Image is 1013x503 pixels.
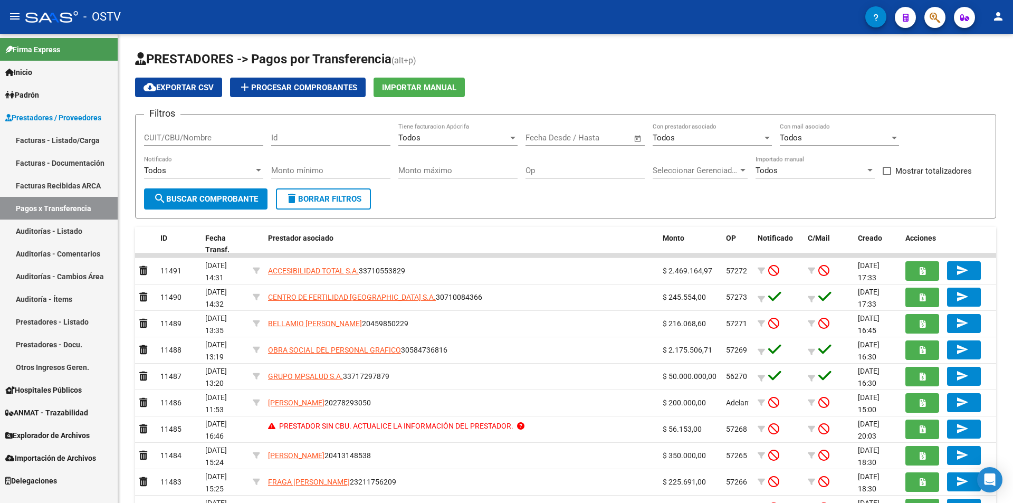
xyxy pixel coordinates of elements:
[268,478,350,486] span: FRAGA [PERSON_NAME]
[156,227,201,262] datatable-header-cell: ID
[726,451,747,460] span: 57265
[160,234,167,242] span: ID
[726,425,747,433] span: 57268
[285,194,361,204] span: Borrar Filtros
[525,133,568,143] input: Fecha inicio
[663,319,706,328] span: $ 216.068,60
[285,192,298,205] mat-icon: delete
[663,425,702,433] span: $ 56.153,00
[268,293,436,301] span: CENTRO DE FERTILIDAD [GEOGRAPHIC_DATA] S.A.
[205,261,227,282] span: [DATE] 14:31
[722,227,753,262] datatable-header-cell: OP
[205,446,227,467] span: [DATE] 15:24
[205,472,227,493] span: [DATE] 15:25
[956,422,969,435] mat-icon: send
[726,319,747,328] span: 57271
[578,133,629,143] input: Fecha fin
[268,346,447,354] span: 30584736816
[663,398,706,407] span: $ 200.000,00
[382,83,456,92] span: Importar Manual
[663,267,712,275] span: $ 2.469.164,97
[753,227,804,262] datatable-header-cell: Notificado
[956,290,969,303] mat-icon: send
[858,340,880,361] span: [DATE] 16:30
[205,288,227,308] span: [DATE] 14:32
[268,398,324,407] span: [PERSON_NAME]
[201,227,249,262] datatable-header-cell: Fecha Transf.
[276,188,371,210] button: Borrar Filtros
[268,451,324,460] span: [PERSON_NAME]
[992,10,1005,23] mat-icon: person
[632,132,644,145] button: Open calendar
[663,346,712,354] span: $ 2.175.506,71
[264,227,658,262] datatable-header-cell: Prestador asociado
[756,166,778,175] span: Todos
[160,398,181,407] span: 11486
[653,166,738,175] span: Seleccionar Gerenciador
[268,478,396,486] span: 23211756209
[804,227,854,262] datatable-header-cell: C/Mail
[726,398,756,407] span: Adelanto
[858,420,880,440] span: [DATE] 20:03
[268,346,401,354] span: OBRA SOCIAL DEL PERSONAL GRAFICO
[726,372,747,381] span: 56270
[144,81,156,93] mat-icon: cloud_download
[238,83,357,92] span: Procesar Comprobantes
[279,420,513,432] p: PRESTADOR SIN CBU. ACTUALICE LA INFORMACIÓN DEL PRESTADOR.
[956,343,969,356] mat-icon: send
[268,234,333,242] span: Prestador asociado
[726,478,747,486] span: 57266
[5,407,88,419] span: ANMAT - Trazabilidad
[8,10,21,23] mat-icon: menu
[858,314,880,335] span: [DATE] 16:45
[726,267,747,275] span: 57272
[144,188,267,210] button: Buscar Comprobante
[956,396,969,409] mat-icon: send
[780,133,802,143] span: Todos
[268,319,362,328] span: BELLAMIO [PERSON_NAME]
[135,78,222,97] button: Exportar CSV
[858,393,880,414] span: [DATE] 15:00
[205,234,230,254] span: Fecha Transf.
[160,293,181,301] span: 11490
[5,384,82,396] span: Hospitales Públicos
[205,420,227,440] span: [DATE] 16:46
[5,475,57,487] span: Delegaciones
[5,452,96,464] span: Importación de Archivos
[858,288,880,308] span: [DATE] 17:33
[758,234,793,242] span: Notificado
[858,261,880,282] span: [DATE] 17:33
[726,234,736,242] span: OP
[663,234,684,242] span: Monto
[895,165,972,177] span: Mostrar totalizadores
[977,467,1002,492] div: Open Intercom Messenger
[663,451,706,460] span: $ 350.000,00
[374,78,465,97] button: Importar Manual
[658,227,722,262] datatable-header-cell: Monto
[5,89,39,101] span: Padrón
[160,346,181,354] span: 11488
[726,346,747,354] span: 57269
[154,192,166,205] mat-icon: search
[956,369,969,382] mat-icon: send
[858,446,880,467] span: [DATE] 18:30
[160,372,181,381] span: 11487
[160,267,181,275] span: 11491
[663,372,716,381] span: $ 50.000.000,00
[135,52,391,67] span: PRESTADORES -> Pagos por Transferencia
[268,372,389,381] span: 33717297879
[653,133,675,143] span: Todos
[726,293,747,301] span: 57273
[663,478,706,486] span: $ 225.691,00
[5,44,60,55] span: Firma Express
[205,367,227,387] span: [DATE] 13:20
[5,112,101,124] span: Prestadores / Proveedores
[956,449,969,461] mat-icon: send
[268,398,371,407] span: 20278293050
[901,227,996,262] datatable-header-cell: Acciones
[956,317,969,329] mat-icon: send
[205,314,227,335] span: [DATE] 13:35
[5,67,32,78] span: Inicio
[268,267,359,275] span: ACCESIBILIDAD TOTAL S.A.
[663,293,706,301] span: $ 245.554,00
